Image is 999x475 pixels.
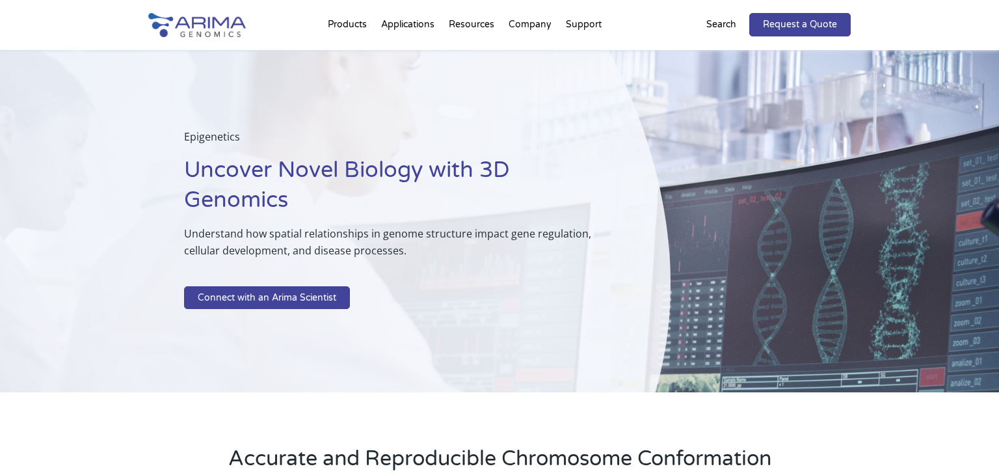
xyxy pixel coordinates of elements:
img: Arima-Genomics-logo [148,13,246,37]
p: Epigenetics [184,128,606,156]
p: Understand how spatial relationships in genome structure impact gene regulation, cellular develop... [184,225,606,269]
h1: Uncover Novel Biology with 3D Genomics [184,156,606,225]
a: Connect with an Arima Scientist [184,286,350,310]
p: Search [706,16,736,33]
a: Request a Quote [749,13,851,36]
